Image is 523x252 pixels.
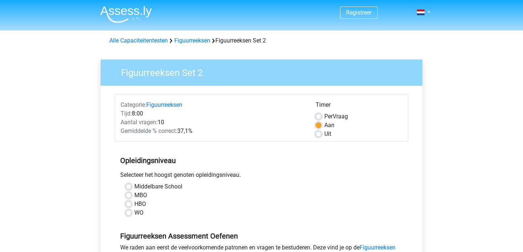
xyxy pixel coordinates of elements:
[115,109,310,118] div: 8:00
[324,112,348,121] label: Vraag
[112,64,417,78] h3: Figuurreeksen Set 2
[121,110,132,117] span: Tijd:
[134,208,143,217] label: WO
[115,118,310,127] div: 10
[121,101,146,108] span: Categorie:
[120,153,403,168] h5: Opleidingsniveau
[121,127,177,134] span: Gemiddelde % correct:
[115,127,310,135] div: 37,1%
[324,121,335,130] label: Aan
[100,6,152,23] img: Assessly
[115,171,408,182] div: Selecteer het hoogst genoten opleidingsniveau.
[324,130,331,138] label: Uit
[324,113,333,120] span: Per
[134,191,147,200] label: MBO
[316,101,402,112] div: Timer
[109,37,168,44] a: Alle Capaciteitentesten
[134,182,182,191] label: Middelbare School
[134,200,146,208] label: HBO
[146,101,182,108] a: Figuurreeksen
[346,9,372,16] a: Registreer
[174,37,210,44] a: Figuurreeksen
[121,119,158,126] span: Aantal vragen:
[106,36,417,45] div: Figuurreeksen Set 2
[120,232,403,240] h5: Figuurreeksen Assessment Oefenen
